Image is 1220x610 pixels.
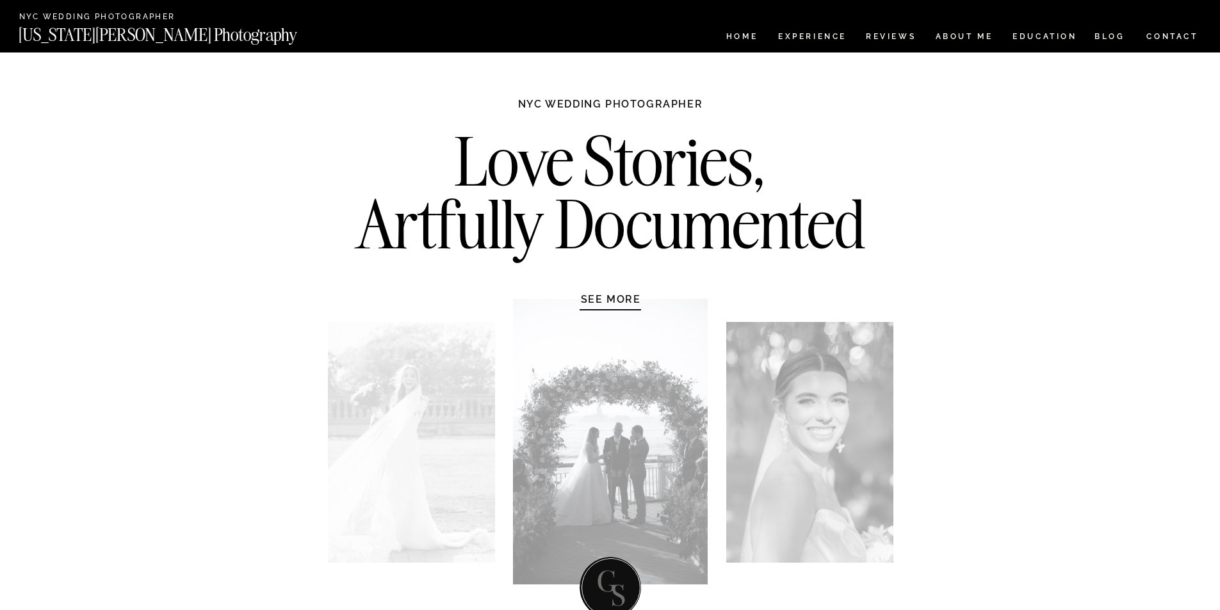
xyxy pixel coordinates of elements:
a: HOME [724,33,760,44]
a: REVIEWS [866,33,914,44]
h1: NYC WEDDING PHOTOGRAPHER [491,97,731,123]
a: ABOUT ME [935,33,993,44]
a: Experience [778,33,845,44]
a: CONTACT [1146,29,1199,44]
a: EDUCATION [1011,33,1078,44]
h2: Love Stories, Artfully Documented [342,130,879,264]
a: [US_STATE][PERSON_NAME] Photography [19,26,340,37]
a: NYC Wedding Photographer [19,13,212,22]
a: SEE MORE [550,293,672,305]
a: BLOG [1094,33,1125,44]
